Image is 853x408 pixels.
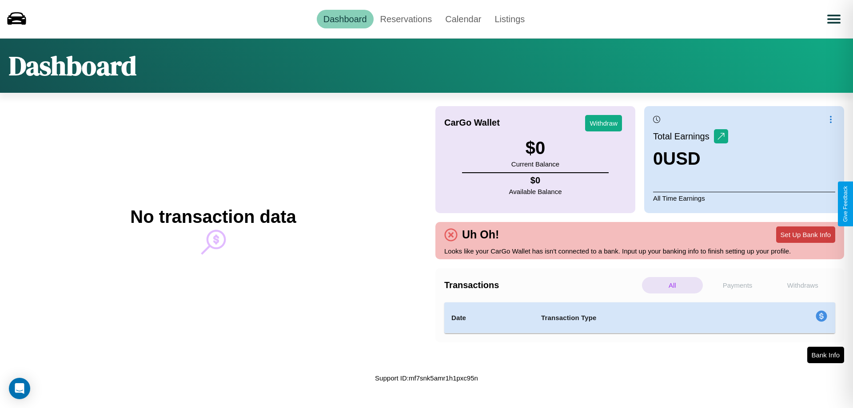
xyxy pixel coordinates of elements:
[9,48,136,84] h1: Dashboard
[511,158,559,170] p: Current Balance
[653,192,835,204] p: All Time Earnings
[438,10,488,28] a: Calendar
[511,138,559,158] h3: $ 0
[9,378,30,399] div: Open Intercom Messenger
[642,277,703,293] p: All
[653,149,728,169] h3: 0 USD
[488,10,531,28] a: Listings
[776,226,835,243] button: Set Up Bank Info
[509,186,562,198] p: Available Balance
[842,186,849,222] div: Give Feedback
[444,280,640,290] h4: Transactions
[807,347,844,363] button: Bank Info
[375,372,478,384] p: Support ID: mf7snk5amr1h1pxc95n
[458,228,503,241] h4: Uh Oh!
[317,10,374,28] a: Dashboard
[451,313,527,323] h4: Date
[653,128,714,144] p: Total Earnings
[444,302,835,333] table: simple table
[707,277,768,293] p: Payments
[130,207,296,227] h2: No transaction data
[444,118,500,128] h4: CarGo Wallet
[772,277,833,293] p: Withdraws
[509,175,562,186] h4: $ 0
[444,245,835,257] p: Looks like your CarGo Wallet has isn't connected to a bank. Input up your banking info to finish ...
[821,7,846,32] button: Open menu
[541,313,743,323] h4: Transaction Type
[585,115,622,131] button: Withdraw
[374,10,439,28] a: Reservations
